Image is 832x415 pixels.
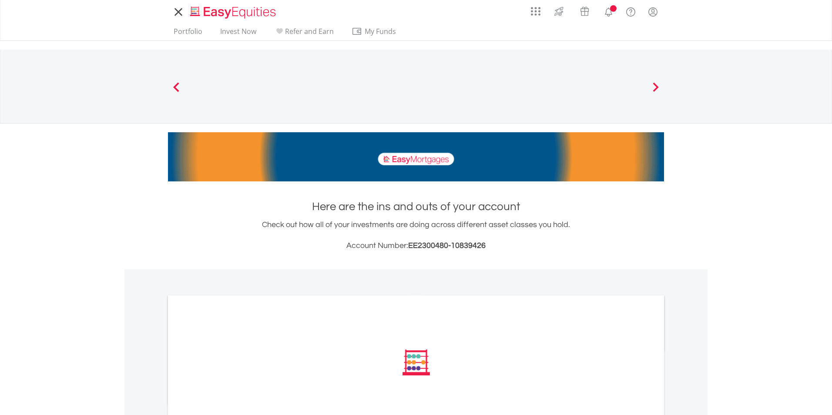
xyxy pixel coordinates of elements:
[552,4,566,18] img: thrive-v2.svg
[170,27,206,40] a: Portfolio
[531,7,540,16] img: grid-menu-icon.svg
[217,27,260,40] a: Invest Now
[168,199,664,214] h1: Here are the ins and outs of your account
[168,219,664,252] div: Check out how all of your investments are doing across different asset classes you hold.
[572,2,597,18] a: Vouchers
[408,241,486,250] span: EE2300480-10839426
[642,2,664,21] a: My Profile
[271,27,337,40] a: Refer and Earn
[285,27,334,36] span: Refer and Earn
[352,26,409,37] span: My Funds
[188,5,279,20] img: EasyEquities_Logo.png
[620,2,642,20] a: FAQ's and Support
[577,4,592,18] img: vouchers-v2.svg
[597,2,620,20] a: Notifications
[168,240,664,252] h3: Account Number:
[168,132,664,181] img: EasyMortage Promotion Banner
[187,2,279,20] a: Home page
[525,2,546,16] a: AppsGrid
